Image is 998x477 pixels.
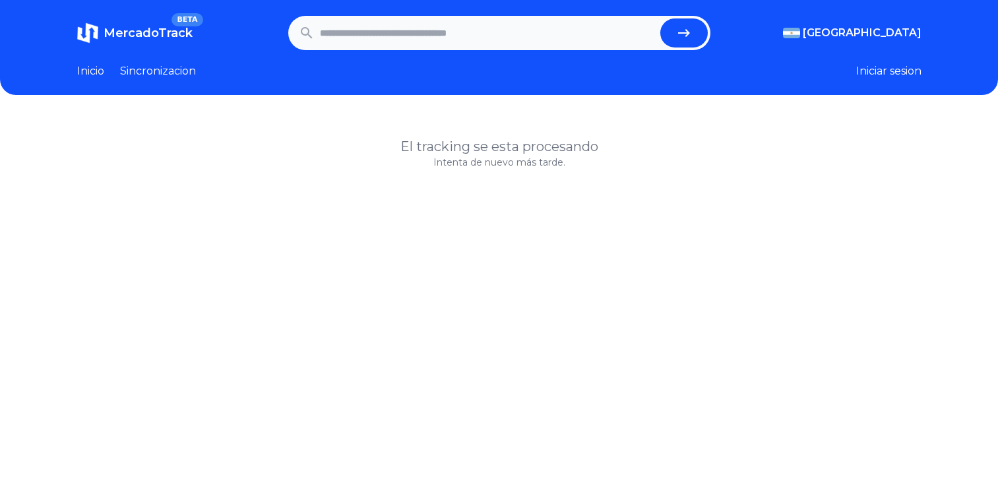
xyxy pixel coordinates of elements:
[120,63,196,79] a: Sincronizacion
[856,63,921,79] button: Iniciar sesion
[77,22,193,44] a: MercadoTrackBETA
[172,13,203,26] span: BETA
[77,63,104,79] a: Inicio
[77,156,921,169] p: Intenta de nuevo más tarde.
[803,25,921,41] span: [GEOGRAPHIC_DATA]
[77,137,921,156] h1: El tracking se esta procesando
[783,25,921,41] button: [GEOGRAPHIC_DATA]
[783,28,800,38] img: Argentina
[104,26,193,40] span: MercadoTrack
[77,22,98,44] img: MercadoTrack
